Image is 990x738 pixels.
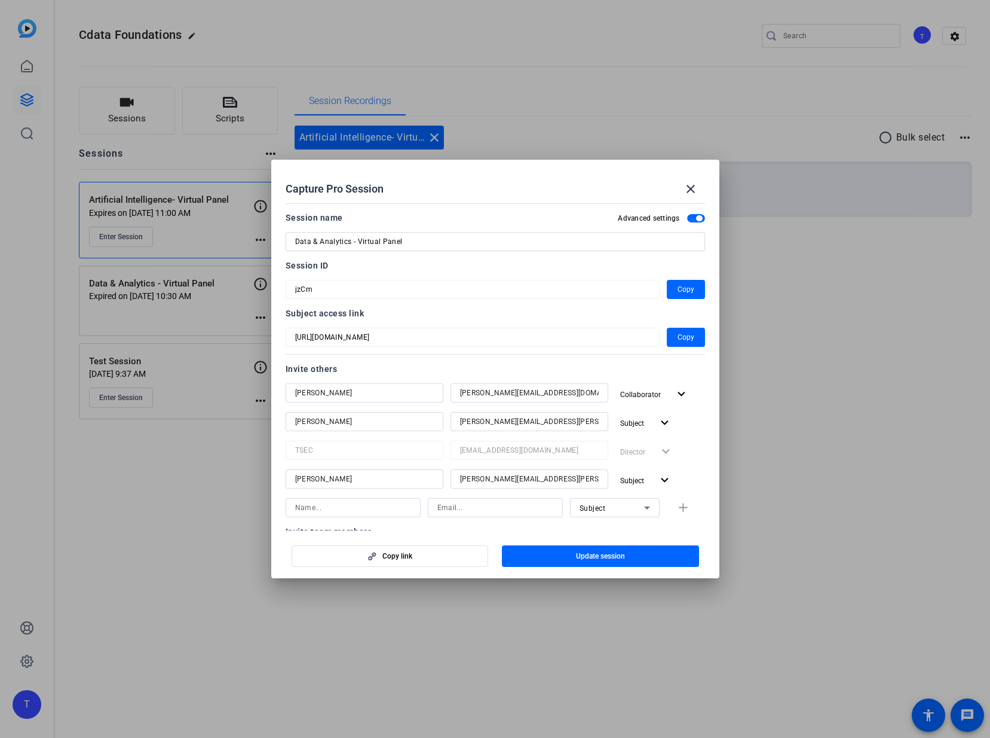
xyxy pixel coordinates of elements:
input: Email... [437,501,553,515]
span: Subject [580,504,606,513]
div: Session ID [286,258,705,273]
mat-icon: expand_more [657,416,672,431]
div: Capture Pro Session [286,175,705,203]
mat-icon: close [684,182,698,196]
span: Subject [620,419,644,428]
mat-icon: expand_more [657,473,672,488]
span: Update session [576,551,625,561]
input: Name... [295,386,434,400]
input: Session OTP [295,330,650,344]
input: Enter Session Name [295,234,695,249]
span: Copy link [382,551,412,561]
input: Name... [295,414,434,429]
span: Copy [678,282,694,297]
button: Copy [667,280,705,299]
span: Subject [620,477,644,485]
button: Copy link [292,545,489,567]
span: Copy [678,330,694,344]
button: Collaborator [615,383,694,405]
input: Email... [460,443,599,458]
input: Session OTP [295,282,650,297]
input: Name... [295,472,434,486]
div: Subject access link [286,306,705,321]
div: Invite others [286,362,705,376]
button: Subject [615,412,677,434]
input: Name... [295,443,434,458]
input: Name... [295,501,411,515]
button: Subject [615,469,677,491]
input: Email... [460,414,599,429]
mat-icon: expand_more [674,387,689,402]
input: Email... [460,472,599,486]
button: Update session [502,545,699,567]
h2: Advanced settings [618,214,679,223]
button: Copy [667,328,705,347]
input: Email... [460,386,599,400]
span: Collaborator [620,391,661,399]
div: Session name [286,211,343,225]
